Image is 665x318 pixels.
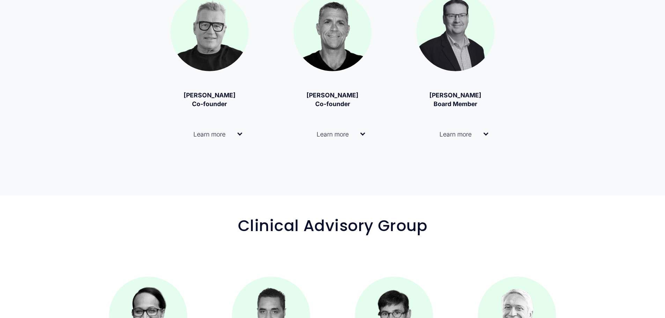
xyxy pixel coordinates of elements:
h2: Clinical Advisory Group [89,217,577,235]
button: Learn more [416,120,495,148]
span: Learn more [423,131,483,138]
strong: [PERSON_NAME] Co-founder [306,91,359,108]
button: Learn more [170,120,249,148]
strong: [PERSON_NAME] Co-founder [184,91,236,108]
span: Learn more [177,131,237,138]
button: Learn more [294,120,372,148]
strong: [PERSON_NAME] Board Member [429,91,481,108]
span: Learn more [300,131,361,138]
